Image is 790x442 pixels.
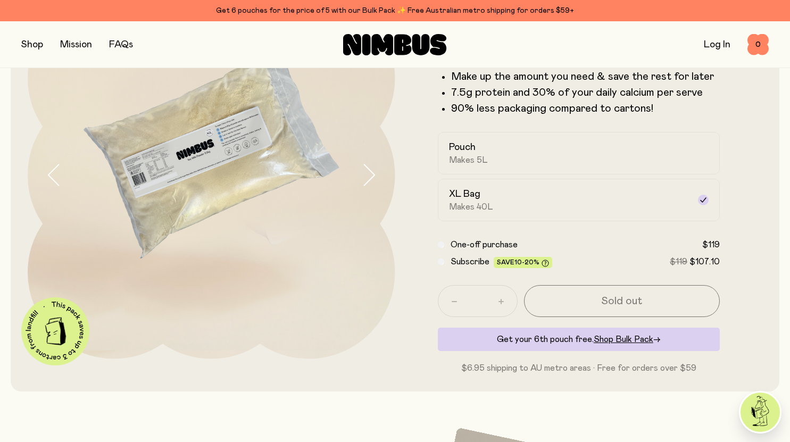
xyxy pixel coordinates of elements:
span: $107.10 [689,257,720,266]
a: FAQs [109,40,133,49]
button: Sold out [524,285,720,317]
li: 7.5g protein and 30% of your daily calcium per serve [451,86,720,99]
p: 90% less packaging compared to cartons! [451,102,720,115]
span: Makes 5L [449,155,488,165]
img: agent [741,393,780,432]
a: Shop Bulk Pack→ [594,335,661,344]
h2: Pouch [449,141,476,154]
div: Get your 6th pouch free. [438,328,720,351]
img: illustration-carton.png [38,313,73,349]
p: $6.95 shipping to AU metro areas · Free for orders over $59 [438,362,720,374]
button: 0 [747,34,769,55]
a: Mission [60,40,92,49]
span: One-off purchase [451,240,518,249]
span: $119 [702,240,720,249]
div: Get 6 pouches for the price of 5 with our Bulk Pack ✨ Free Australian metro shipping for orders $59+ [21,4,769,17]
span: Shop Bulk Pack [594,335,653,344]
span: Save [497,259,549,267]
li: Make up the amount you need & save the rest for later [451,70,720,83]
a: Log In [704,40,730,49]
span: $119 [670,257,687,266]
span: Makes 40L [449,202,493,212]
span: Sold out [601,294,642,308]
h2: XL Bag [449,188,480,201]
span: 10-20% [514,259,539,265]
span: Subscribe [451,257,489,266]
